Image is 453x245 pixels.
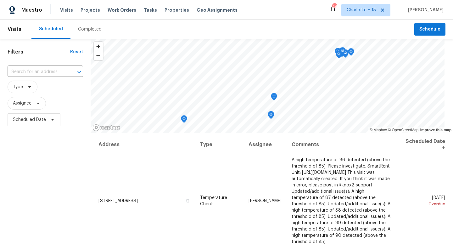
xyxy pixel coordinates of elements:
span: Visits [8,22,21,36]
div: Map marker [268,111,274,121]
div: Map marker [181,115,187,125]
span: [PERSON_NAME] [405,7,444,13]
div: 443 [332,4,337,10]
div: Overdue [402,201,445,207]
span: Tasks [144,8,157,12]
input: Search for an address... [8,67,65,77]
span: Assignee [13,100,31,106]
span: A high temperature of 86 detected (above the threshold of 85). Please investigate. SmartRent Unit... [292,157,390,244]
span: Visits [60,7,73,13]
button: Zoom out [94,51,103,60]
span: Maestro [21,7,42,13]
span: Temperature Check [200,195,227,206]
button: Open [75,68,84,77]
span: Type [13,84,23,90]
canvas: Map [91,39,445,133]
button: Zoom in [94,42,103,51]
a: OpenStreetMap [388,128,418,132]
div: Completed [78,26,102,32]
h1: Filters [8,49,70,55]
div: Map marker [336,51,342,60]
th: Scheduled Date ↑ [397,133,445,156]
a: Mapbox [370,128,387,132]
div: Map marker [339,47,346,57]
div: Map marker [335,48,341,58]
div: Map marker [271,93,277,103]
div: Scheduled [39,26,63,32]
span: Schedule [419,26,440,33]
span: Geo Assignments [197,7,238,13]
a: Mapbox homepage [92,124,120,131]
a: Improve this map [420,128,451,132]
span: Projects [81,7,100,13]
div: Map marker [348,48,354,58]
th: Address [98,133,195,156]
span: [STREET_ADDRESS] [98,198,138,203]
th: Type [195,133,243,156]
th: Comments [287,133,397,156]
span: [DATE] [402,195,445,207]
div: Reset [70,49,83,55]
span: Work Orders [108,7,136,13]
span: Properties [165,7,189,13]
div: Map marker [338,48,345,57]
span: Charlotte + 15 [347,7,376,13]
th: Assignee [243,133,287,156]
span: Scheduled Date [13,117,46,123]
span: [PERSON_NAME] [249,198,282,203]
button: Copy Address [184,197,190,203]
button: Schedule [414,23,445,36]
